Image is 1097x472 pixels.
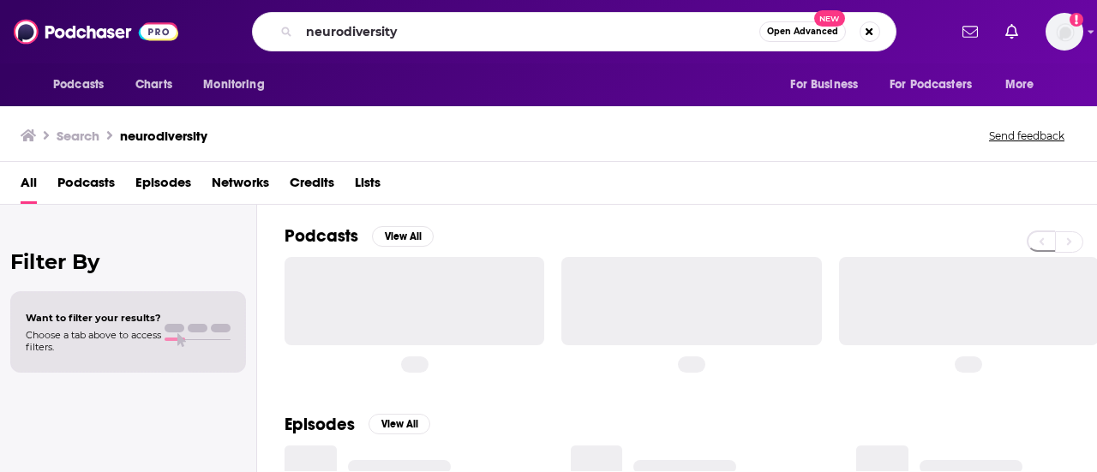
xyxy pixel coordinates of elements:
button: open menu [191,69,286,101]
h3: Search [57,128,99,144]
span: For Podcasters [890,73,972,97]
a: Credits [290,169,334,204]
button: open menu [41,69,126,101]
svg: Add a profile image [1070,13,1083,27]
a: All [21,169,37,204]
span: Logged in as juliahaav [1046,13,1083,51]
a: PodcastsView All [285,225,434,247]
span: For Business [790,73,858,97]
a: Lists [355,169,381,204]
span: Want to filter your results? [26,312,161,324]
a: EpisodesView All [285,414,430,435]
a: Episodes [135,169,191,204]
img: User Profile [1046,13,1083,51]
span: New [814,10,845,27]
button: open menu [878,69,997,101]
h2: Podcasts [285,225,358,247]
a: Networks [212,169,269,204]
span: More [1005,73,1034,97]
button: open menu [778,69,879,101]
span: Open Advanced [767,27,838,36]
h3: neurodiversity [120,128,207,144]
input: Search podcasts, credits, & more... [299,18,759,45]
h2: Filter By [10,249,246,274]
button: Show profile menu [1046,13,1083,51]
button: Send feedback [984,128,1070,143]
div: Search podcasts, credits, & more... [252,12,896,51]
span: Choose a tab above to access filters. [26,329,161,353]
button: open menu [993,69,1056,101]
button: View All [369,414,430,434]
span: Podcasts [53,73,104,97]
h2: Episodes [285,414,355,435]
button: View All [372,226,434,247]
a: Podcasts [57,169,115,204]
span: Charts [135,73,172,97]
a: Show notifications dropdown [998,17,1025,46]
button: Open AdvancedNew [759,21,846,42]
a: Charts [124,69,183,101]
a: Show notifications dropdown [956,17,985,46]
span: Monitoring [203,73,264,97]
img: Podchaser - Follow, Share and Rate Podcasts [14,15,178,48]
